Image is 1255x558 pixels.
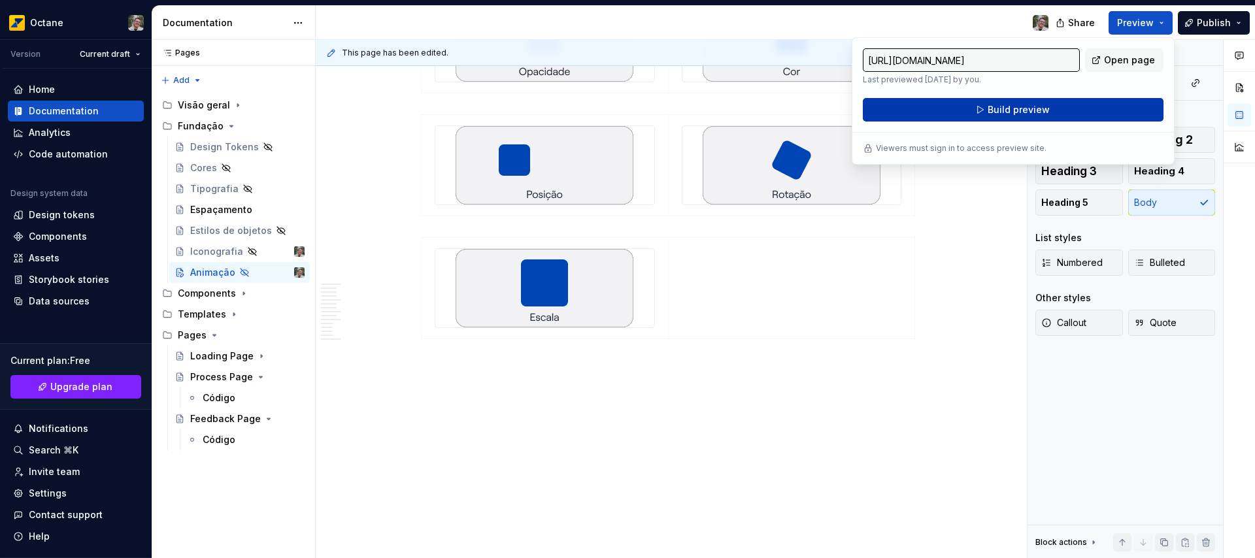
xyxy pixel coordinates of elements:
button: Add [157,71,206,90]
div: Design Tokens [190,140,259,154]
div: Current plan : Free [10,354,141,367]
div: Visão geral [157,95,310,116]
span: Open page [1104,54,1155,67]
a: Espaçamento [169,199,310,220]
div: Tipografia [190,182,239,195]
span: Quote [1134,316,1177,329]
a: Assets [8,248,144,269]
img: b81ba0ae-740f-4b0e-aa86-853f6a0aa8dd.gif [703,126,880,205]
button: Contact support [8,504,144,525]
div: Pages [178,329,207,342]
div: Loading Page [190,350,254,363]
div: Data sources [29,295,90,308]
button: Heading 4 [1128,158,1216,184]
img: 51d03b41-2821-46ab-9b14-aa188582c83d.gif [456,249,633,327]
button: Numbered [1035,250,1123,276]
img: e8093afa-4b23-4413-bf51-00cde92dbd3f.png [9,15,25,31]
button: Notifications [8,418,144,439]
div: Documentation [29,105,99,118]
div: Storybook stories [29,273,109,286]
div: Code automation [29,148,108,161]
div: Page tree [157,95,310,450]
img: Tiago [128,15,144,31]
img: Tiago [1033,15,1048,31]
div: Design system data [10,188,88,199]
div: Notifications [29,422,88,435]
a: Código [182,429,310,450]
span: Callout [1041,316,1086,329]
span: Numbered [1041,256,1103,269]
a: Design Tokens [169,137,310,157]
div: Block actions [1035,537,1087,548]
a: Estilos de objetos [169,220,310,241]
button: Preview [1109,11,1173,35]
a: Documentation [8,101,144,122]
a: Tipografia [169,178,310,199]
a: Settings [8,483,144,504]
div: Octane [30,16,63,29]
div: Components [29,230,87,243]
a: Data sources [8,291,144,312]
span: Upgrade plan [50,380,112,393]
div: Home [29,83,55,96]
button: Publish [1178,11,1250,35]
a: Process Page [169,367,310,387]
div: Espaçamento [190,203,252,216]
div: Components [157,283,310,304]
span: Heading 4 [1134,165,1184,178]
button: Quote [1128,310,1216,336]
div: Visão geral [178,99,230,112]
span: Heading 5 [1041,196,1088,209]
div: Documentation [163,16,286,29]
a: Analytics [8,122,144,143]
div: Version [10,49,41,59]
span: Heading 3 [1041,165,1097,178]
button: Help [8,526,144,547]
a: Home [8,79,144,100]
button: Bulleted [1128,250,1216,276]
div: List styles [1035,231,1082,244]
div: Código [203,433,235,446]
button: Current draft [74,45,146,63]
button: Search ⌘K [8,440,144,461]
a: AnimaçãoTiago [169,262,310,283]
a: Design tokens [8,205,144,225]
button: Heading 3 [1035,158,1123,184]
span: Publish [1197,16,1231,29]
a: Feedback Page [169,408,310,429]
button: OctaneTiago [3,8,149,37]
div: Iconografia [190,245,243,258]
p: Viewers must sign in to access preview site. [876,143,1046,154]
span: Build preview [988,103,1050,116]
a: Components [8,226,144,247]
div: Help [29,530,50,543]
div: Fundação [157,116,310,137]
a: Open page [1085,48,1163,72]
span: Current draft [80,49,130,59]
a: Upgrade plan [10,375,141,399]
div: Templates [157,304,310,325]
img: a9ff043b-d2b8-480a-a3a5-fd800e491093.gif [456,126,633,205]
span: This page has been edited. [342,48,448,58]
div: Contact support [29,508,103,521]
button: Heading 5 [1035,189,1123,216]
div: Código [203,391,235,404]
div: Animação [190,266,235,279]
div: Analytics [29,126,71,139]
div: Cores [190,161,217,174]
div: Feedback Page [190,412,261,425]
button: Build preview [863,98,1163,122]
a: Storybook stories [8,269,144,290]
a: Código [182,387,310,408]
img: Tiago [294,246,305,257]
div: Block actions [1035,533,1099,551]
span: Share [1068,16,1095,29]
div: Pages [157,325,310,346]
p: Last previewed [DATE] by you. [863,74,1080,85]
div: Templates [178,308,226,321]
div: Settings [29,487,67,500]
span: Bulleted [1134,256,1185,269]
div: Assets [29,252,59,265]
img: Tiago [294,267,305,278]
div: Other styles [1035,291,1091,304]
